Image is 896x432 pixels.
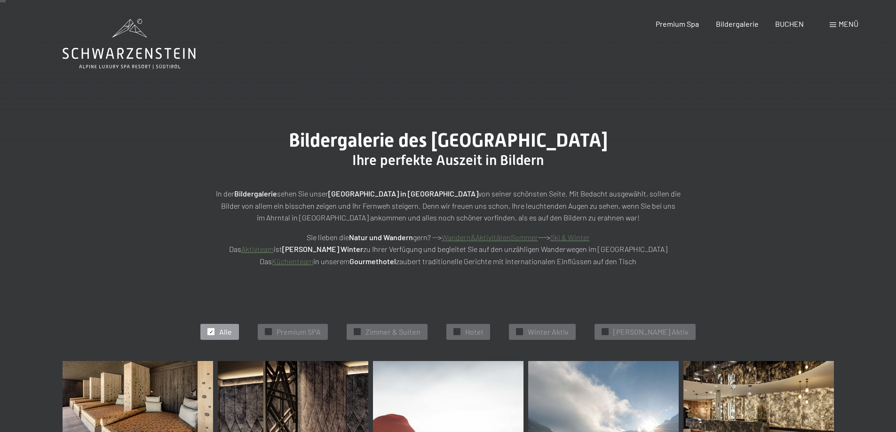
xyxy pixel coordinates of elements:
p: In der sehen Sie unser von seiner schönsten Seite. Mit Bedacht ausgewählt, sollen die Bilder von ... [213,188,683,224]
span: ✓ [267,329,270,335]
span: ✓ [518,329,522,335]
a: Premium Spa [656,19,699,28]
strong: Natur und Wandern [349,233,413,242]
a: Bildergalerie [716,19,759,28]
strong: Bildergalerie [234,189,277,198]
strong: Gourmethotel [349,257,396,266]
span: Hotel [465,327,483,337]
a: Wandern&AktivitätenSommer [442,233,538,242]
a: Ski & Winter [550,233,590,242]
span: ✓ [603,329,607,335]
span: [PERSON_NAME] Aktiv [613,327,689,337]
p: Sie lieben die gern? --> ---> Das ist zu Ihrer Verfügung und begleitet Sie auf den unzähligen Wan... [213,231,683,267]
span: ✓ [455,329,459,335]
span: Premium SPA [277,327,321,337]
span: Zimmer & Suiten [365,327,420,337]
span: Bildergalerie des [GEOGRAPHIC_DATA] [289,129,608,151]
span: ✓ [356,329,359,335]
span: Alle [219,327,232,337]
a: BUCHEN [775,19,804,28]
span: Winter Aktiv [528,327,569,337]
strong: [PERSON_NAME] Winter [282,244,363,253]
span: Menü [839,19,858,28]
span: ✓ [209,329,213,335]
a: Küchenteam [272,257,313,266]
strong: [GEOGRAPHIC_DATA] in [GEOGRAPHIC_DATA] [328,189,478,198]
span: Ihre perfekte Auszeit in Bildern [352,152,544,168]
a: Aktivteam [241,244,274,253]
